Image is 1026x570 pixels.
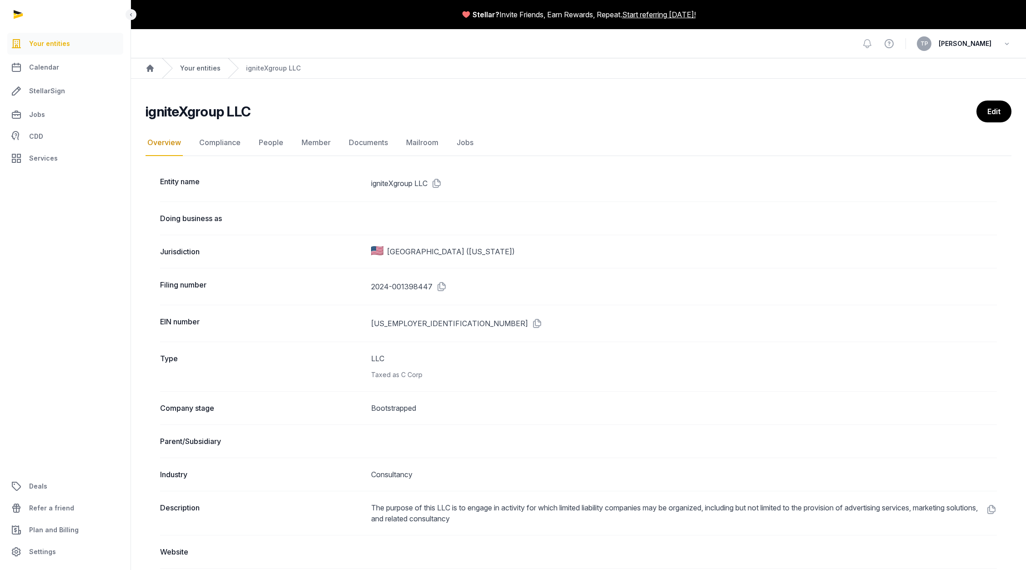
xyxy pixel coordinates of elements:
[7,497,123,519] a: Refer a friend
[7,80,123,102] a: StellarSign
[371,279,997,294] dd: 2024-001398447
[622,9,696,20] a: Start referring [DATE]!
[7,519,123,541] a: Plan and Billing
[160,546,364,557] dt: Website
[160,176,364,191] dt: Entity name
[7,127,123,146] a: CDD
[371,369,997,380] div: Taxed as C Corp
[160,469,364,480] dt: Industry
[29,38,70,49] span: Your entities
[371,316,997,331] dd: [US_EMPLOYER_IDENTIFICATION_NUMBER]
[371,403,997,414] dd: Bootstrapped
[7,104,123,126] a: Jobs
[160,279,364,294] dt: Filing number
[473,9,499,20] span: Stellar?
[131,58,1026,79] nav: Breadcrumb
[160,353,364,380] dt: Type
[160,436,364,447] dt: Parent/Subsidiary
[371,469,997,480] dd: Consultancy
[160,246,364,257] dt: Jurisdiction
[160,213,364,224] dt: Doing business as
[146,130,1011,156] nav: Tabs
[455,130,475,156] a: Jobs
[146,103,251,120] h2: igniteXgroup LLC
[404,130,440,156] a: Mailroom
[7,56,123,78] a: Calendar
[976,101,1011,122] a: Edit
[29,131,43,142] span: CDD
[917,36,931,51] button: TP
[7,147,123,169] a: Services
[146,130,183,156] a: Overview
[197,130,242,156] a: Compliance
[29,109,45,120] span: Jobs
[347,130,390,156] a: Documents
[939,38,991,49] span: [PERSON_NAME]
[7,541,123,563] a: Settings
[371,502,997,524] dd: The purpose of this LLC is to engage in activity for which limited liability companies may be org...
[29,525,79,535] span: Plan and Billing
[371,176,997,191] dd: igniteXgroup LLC
[160,403,364,414] dt: Company stage
[257,130,285,156] a: People
[300,130,332,156] a: Member
[29,62,59,73] span: Calendar
[29,546,56,557] span: Settings
[371,353,997,380] dd: LLC
[7,475,123,497] a: Deals
[246,64,301,73] a: igniteXgroup LLC
[862,464,1026,570] iframe: Chat Widget
[29,503,74,514] span: Refer a friend
[29,153,58,164] span: Services
[920,41,928,46] span: TP
[180,64,221,73] a: Your entities
[7,33,123,55] a: Your entities
[29,86,65,96] span: StellarSign
[160,316,364,331] dt: EIN number
[387,246,515,257] span: [GEOGRAPHIC_DATA] ([US_STATE])
[29,481,47,492] span: Deals
[160,502,364,524] dt: Description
